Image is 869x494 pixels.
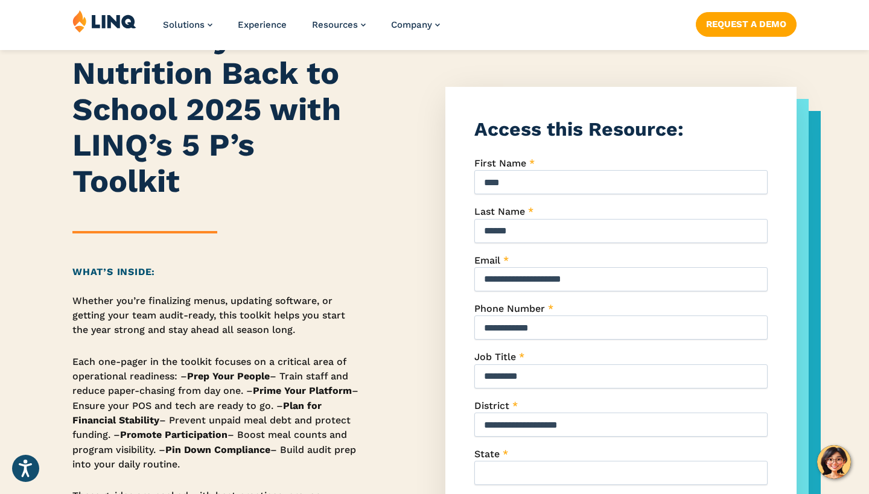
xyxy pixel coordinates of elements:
span: Phone Number [474,303,545,314]
span: Company [391,19,432,30]
nav: Button Navigation [696,10,797,36]
a: Request a Demo [696,12,797,36]
span: First Name [474,157,526,169]
span: Solutions [163,19,205,30]
span: State [474,448,500,460]
a: Solutions [163,19,212,30]
h2: What’s Inside: [72,265,361,279]
img: LINQ | K‑12 Software [72,10,136,33]
button: Hello, have a question? Let’s chat. [817,445,851,479]
a: Company [391,19,440,30]
a: Resources [312,19,366,30]
h3: Access this Resource: [474,116,768,143]
nav: Primary Navigation [163,10,440,49]
span: Resources [312,19,358,30]
span: Job Title [474,351,516,363]
strong: Get Ready for Nutrition Back to School 2025 with LINQ’s 5 P’s Toolkit [72,19,341,200]
a: Experience [238,19,287,30]
span: Last Name [474,206,525,217]
p: Each one-pager in the toolkit focuses on a critical area of operational readiness: – – Train staf... [72,355,361,472]
span: Email [474,255,500,266]
strong: Promote Participation [120,429,228,440]
span: District [474,400,509,411]
p: Whether you’re finalizing menus, updating software, or getting your team audit-ready, this toolki... [72,294,361,338]
strong: Pin Down Compliance [165,444,270,455]
strong: Prep Your People [187,370,270,382]
strong: Prime Your Platform [253,385,352,396]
